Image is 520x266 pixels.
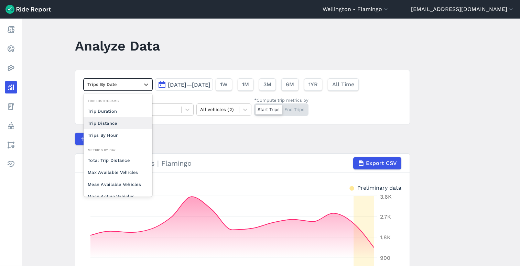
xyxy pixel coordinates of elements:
span: 1W [220,80,228,89]
h1: Analyze Data [75,36,160,55]
tspan: 900 [380,255,390,261]
span: 6M [286,80,294,89]
span: All Time [332,80,354,89]
div: *Compute trip metrics by [254,97,308,103]
button: Compare Metrics [75,133,138,145]
div: Total Trip Distance [84,154,152,166]
button: 1W [216,78,232,91]
button: Export CSV [353,157,401,169]
button: 3M [259,78,276,91]
a: Policy [5,120,17,132]
tspan: 2.7K [380,213,391,220]
span: [DATE]—[DATE] [168,81,210,88]
div: Trip Distance [84,117,152,129]
button: [EMAIL_ADDRESS][DOMAIN_NAME] [411,5,514,13]
button: Wellington - Flamingo [323,5,389,13]
span: 1M [242,80,249,89]
div: Trips By Date | Starts | Flamingo [84,157,401,169]
a: Health [5,158,17,170]
div: Trip Histograms [84,98,152,104]
img: Ride Report [6,5,51,14]
div: Mean Available Vehicles [84,178,152,190]
button: 1YR [304,78,322,91]
button: [DATE]—[DATE] [155,78,213,91]
div: Metrics By Day [84,147,152,153]
a: Heatmaps [5,62,17,74]
div: Trips By Hour [84,129,152,141]
a: Areas [5,139,17,151]
div: Max Available Vehicles [84,166,152,178]
a: Analyze [5,81,17,93]
a: Report [5,23,17,36]
button: All Time [328,78,359,91]
span: 1YR [308,80,318,89]
div: Preliminary data [357,184,401,191]
a: Fees [5,100,17,113]
button: 6M [281,78,299,91]
div: Trip Duration [84,105,152,117]
div: Mean Active Vehicles [84,190,152,202]
a: Realtime [5,43,17,55]
span: Export CSV [366,159,397,167]
tspan: 3.6K [380,193,392,200]
tspan: 1.8K [380,234,391,241]
button: 1M [238,78,253,91]
span: 3M [263,80,271,89]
